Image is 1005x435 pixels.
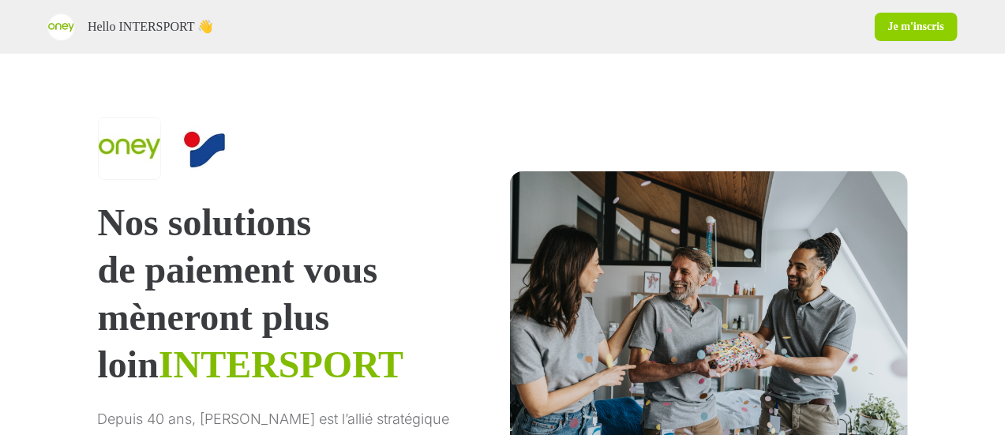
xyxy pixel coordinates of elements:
[98,294,466,388] p: mèneront plus loin
[159,343,403,385] span: INTERSPORT
[98,246,466,294] p: de paiement vous
[88,17,213,36] p: Hello INTERSPORT 👋
[875,13,958,41] a: Je m'inscris
[98,199,466,246] p: Nos solutions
